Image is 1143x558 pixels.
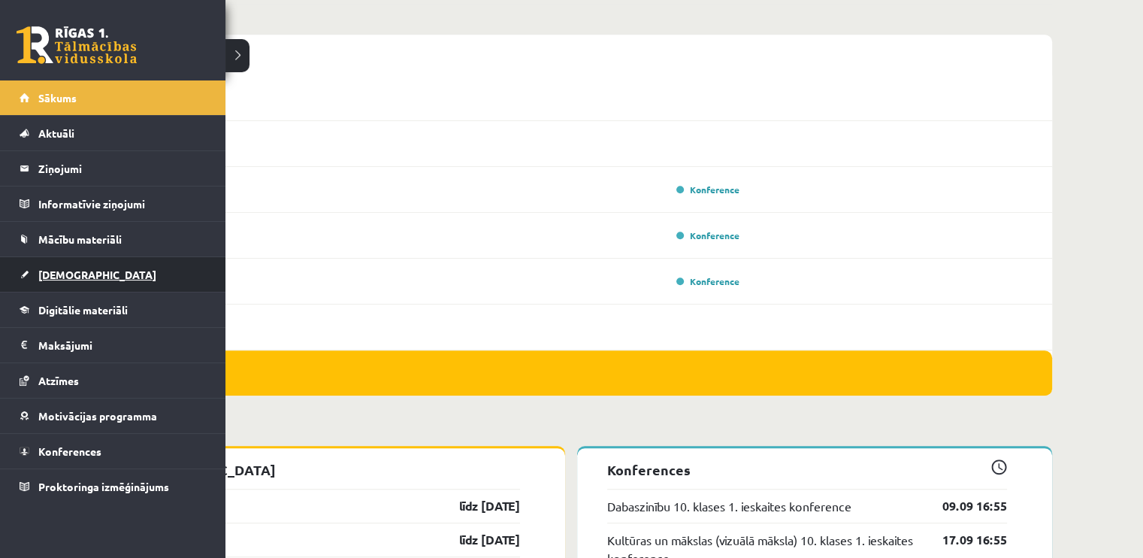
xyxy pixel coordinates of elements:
[920,531,1007,549] a: 17.09 16:55
[920,497,1007,515] a: 09.09 16:55
[38,444,101,458] span: Konferences
[96,419,1046,439] p: Tuvākās aktivitātes
[90,35,1052,75] div: (01.09 - 07.09)
[96,5,1046,26] p: Nedēļa
[20,80,207,115] a: Sākums
[20,187,207,221] a: Informatīvie ziņojumi
[120,459,520,480] p: [DEMOGRAPHIC_DATA]
[38,151,207,186] legend: Ziņojumi
[20,328,207,362] a: Maksājumi
[676,229,739,241] a: Konference
[20,151,207,186] a: Ziņojumi
[38,232,122,246] span: Mācību materiāli
[20,293,207,327] a: Digitālie materiāli
[38,126,74,140] span: Aktuāli
[20,222,207,256] a: Mācību materiāli
[38,409,157,423] span: Motivācijas programma
[20,257,207,292] a: [DEMOGRAPHIC_DATA]
[20,363,207,398] a: Atzīmes
[38,187,207,221] legend: Informatīvie ziņojumi
[38,268,156,281] span: [DEMOGRAPHIC_DATA]
[433,497,520,515] a: līdz [DATE]
[38,480,169,493] span: Proktoringa izmēģinājums
[607,459,1007,480] p: Konferences
[20,469,207,504] a: Proktoringa izmēģinājums
[38,328,207,362] legend: Maksājumi
[676,275,739,287] a: Konference
[20,434,207,469] a: Konferences
[20,116,207,150] a: Aktuāli
[676,183,739,196] a: Konference
[607,497,851,515] a: Dabaszinību 10. klases 1. ieskaites konference
[20,399,207,433] a: Motivācijas programma
[433,531,520,549] a: līdz [DATE]
[38,91,77,105] span: Sākums
[38,374,79,387] span: Atzīmes
[17,26,137,64] a: Rīgas 1. Tālmācības vidusskola
[38,303,128,317] span: Digitālie materiāli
